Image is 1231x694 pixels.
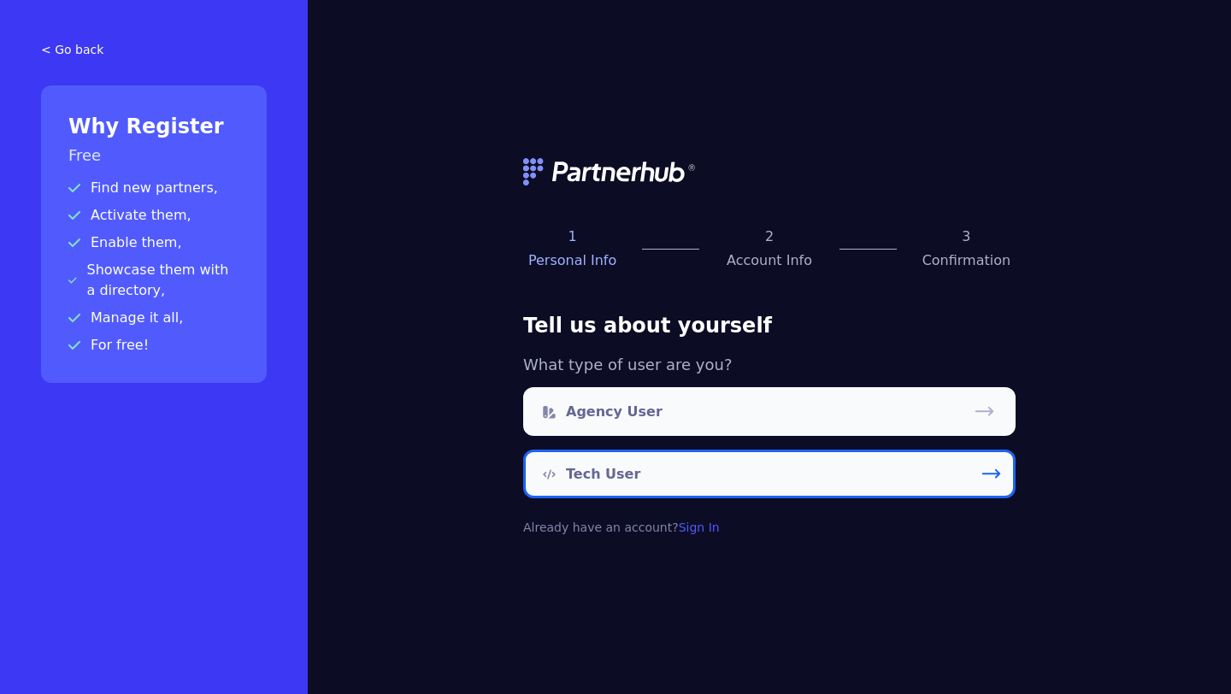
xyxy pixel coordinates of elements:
p: Activate them, [68,205,239,226]
p: Account Info [720,250,818,271]
a: Sign In [679,520,720,534]
a: < Go back [41,41,267,58]
p: Find new partners, [68,178,239,198]
p: Personal Info [523,250,621,271]
p: 1 [523,226,621,247]
img: logo [523,158,698,185]
a: Agency User [523,387,1016,436]
p: For free! [68,335,239,356]
h5: What type of user are you? [523,353,1016,377]
h2: Why Register [68,113,239,140]
p: Enable them, [68,232,239,253]
p: Already have an account? [523,519,1016,536]
p: Agency User [566,402,663,422]
p: Manage it all, [68,308,239,328]
p: Confirmation [917,250,1016,271]
p: 2 [720,226,818,247]
p: 3 [917,226,1016,247]
p: Tech User [566,464,640,485]
a: Tech User [523,450,1016,498]
h3: Tell us about yourself [523,312,1016,339]
h3: Free [68,144,239,168]
p: Showcase them with a directory, [68,260,239,301]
